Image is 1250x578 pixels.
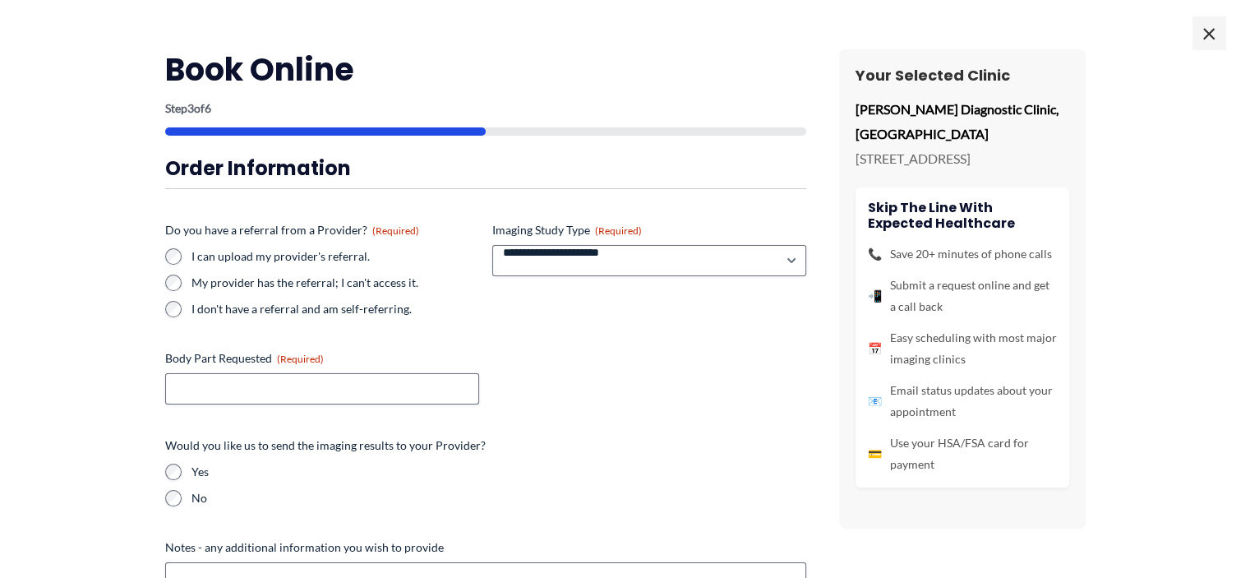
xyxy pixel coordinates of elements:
[165,437,486,454] legend: Would you like us to send the imaging results to your Provider?
[191,490,806,506] label: No
[868,200,1057,231] h4: Skip the line with Expected Healthcare
[868,275,1057,317] li: Submit a request online and get a call back
[595,224,642,237] span: (Required)
[856,97,1069,146] p: [PERSON_NAME] Diagnostic Clinic, [GEOGRAPHIC_DATA]
[165,222,419,238] legend: Do you have a referral from a Provider?
[165,103,806,114] p: Step of
[191,301,479,317] label: I don't have a referral and am self-referring.
[868,327,1057,370] li: Easy scheduling with most major imaging clinics
[205,101,211,115] span: 6
[165,49,806,90] h2: Book Online
[868,338,882,359] span: 📅
[191,275,479,291] label: My provider has the referral; I can't access it.
[191,464,806,480] label: Yes
[1192,16,1225,49] span: ×
[191,248,479,265] label: I can upload my provider's referral.
[165,539,806,556] label: Notes - any additional information you wish to provide
[165,350,479,367] label: Body Part Requested
[868,285,882,307] span: 📲
[165,155,806,181] h3: Order Information
[868,243,1057,265] li: Save 20+ minutes of phone calls
[187,101,194,115] span: 3
[856,66,1069,85] h3: Your Selected Clinic
[492,222,806,238] label: Imaging Study Type
[868,380,1057,423] li: Email status updates about your appointment
[277,353,324,365] span: (Required)
[856,146,1069,171] p: [STREET_ADDRESS]
[868,391,882,412] span: 📧
[372,224,419,237] span: (Required)
[868,443,882,465] span: 💳
[868,432,1057,475] li: Use your HSA/FSA card for payment
[868,243,882,265] span: 📞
